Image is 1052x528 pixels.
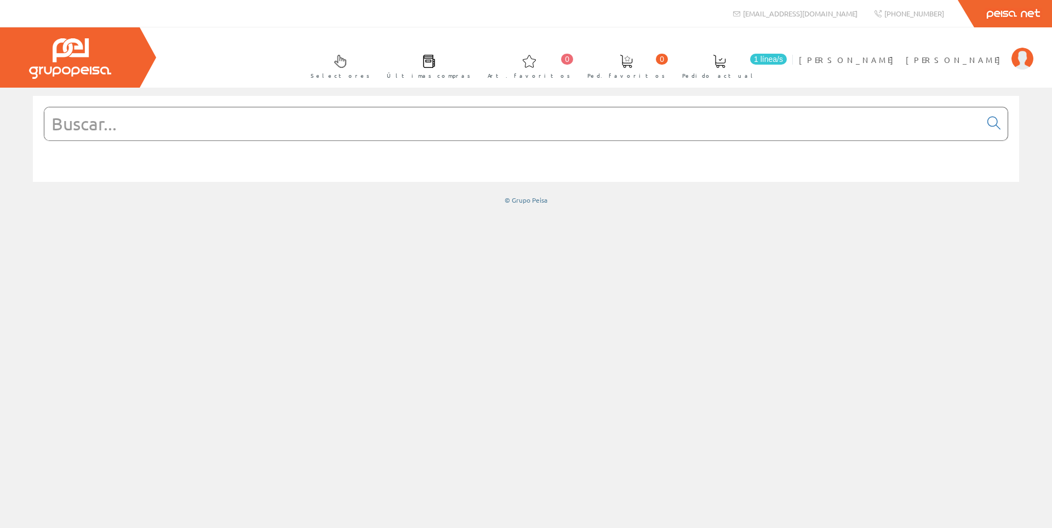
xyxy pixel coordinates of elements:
span: Pedido actual [682,70,757,81]
a: Selectores [300,45,375,85]
span: Art. favoritos [488,70,570,81]
span: Selectores [311,70,370,81]
a: 1 línea/s Pedido actual [671,45,790,85]
input: Buscar... [44,107,981,140]
span: 0 [656,54,668,65]
span: [PERSON_NAME] [PERSON_NAME] [799,54,1006,65]
span: Ped. favoritos [587,70,665,81]
span: 1 línea/s [750,54,787,65]
span: [PHONE_NUMBER] [884,9,944,18]
span: Últimas compras [387,70,471,81]
span: [EMAIL_ADDRESS][DOMAIN_NAME] [743,9,857,18]
a: [PERSON_NAME] [PERSON_NAME] [799,45,1033,56]
div: © Grupo Peisa [33,196,1019,205]
a: Últimas compras [376,45,476,85]
span: 0 [561,54,573,65]
img: Grupo Peisa [29,38,111,79]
